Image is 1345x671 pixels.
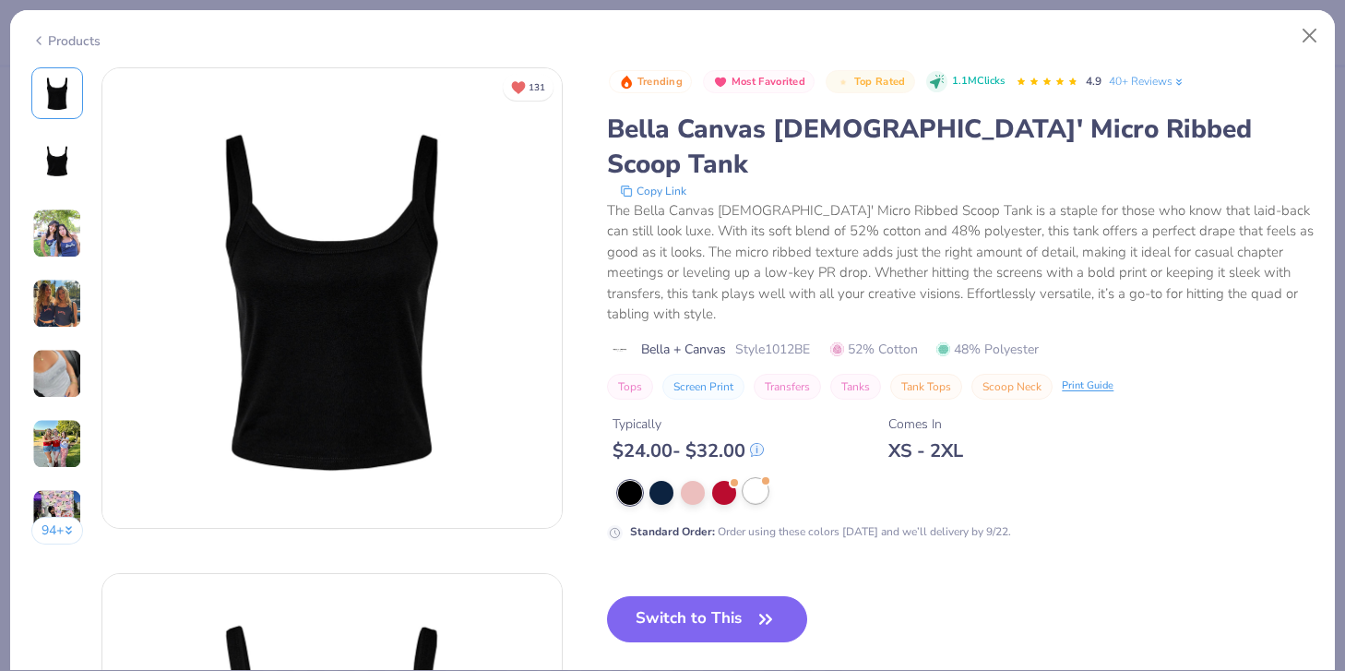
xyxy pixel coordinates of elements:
div: Typically [613,414,764,434]
button: Scoop Neck [971,374,1053,400]
img: User generated content [32,349,82,399]
span: 48% Polyester [936,340,1039,359]
strong: Standard Order : [630,524,715,539]
div: Print Guide [1062,378,1113,394]
span: 4.9 [1086,74,1101,89]
span: Bella + Canvas [641,340,726,359]
button: Unlike [503,74,553,101]
button: Badge Button [703,70,815,94]
div: Comes In [888,414,963,434]
img: Trending sort [619,75,634,90]
button: Tank Tops [890,374,962,400]
button: Badge Button [826,70,914,94]
span: 52% Cotton [830,340,918,359]
button: Tops [607,374,653,400]
img: brand logo [607,342,632,357]
div: Order using these colors [DATE] and we’ll delivery by 9/22. [630,523,1011,540]
img: Front [102,68,562,528]
img: User generated content [32,209,82,258]
button: Switch to This [607,596,807,642]
span: 1.1M Clicks [952,74,1005,90]
div: XS - 2XL [888,439,963,462]
a: 40+ Reviews [1109,73,1185,90]
div: Products [31,31,101,51]
span: Trending [637,77,683,87]
button: Tanks [830,374,881,400]
img: Front [35,71,79,115]
img: User generated content [32,419,82,469]
div: 4.9 Stars [1016,67,1078,97]
div: The Bella Canvas [DEMOGRAPHIC_DATA]' Micro Ribbed Scoop Tank is a staple for those who know that ... [607,200,1314,325]
button: copy to clipboard [614,182,692,200]
button: Screen Print [662,374,744,400]
div: $ 24.00 - $ 32.00 [613,439,764,462]
img: Top Rated sort [836,75,851,90]
span: Top Rated [854,77,906,87]
span: Style 1012BE [735,340,810,359]
div: Bella Canvas [DEMOGRAPHIC_DATA]' Micro Ribbed Scoop Tank [607,112,1314,182]
span: 131 [529,83,545,92]
img: User generated content [32,489,82,539]
button: Transfers [754,374,821,400]
img: Most Favorited sort [713,75,728,90]
span: Most Favorited [732,77,805,87]
button: 94+ [31,517,84,545]
button: Close [1292,18,1327,54]
img: Back [35,141,79,186]
button: Badge Button [609,70,692,94]
img: User generated content [32,279,82,329]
